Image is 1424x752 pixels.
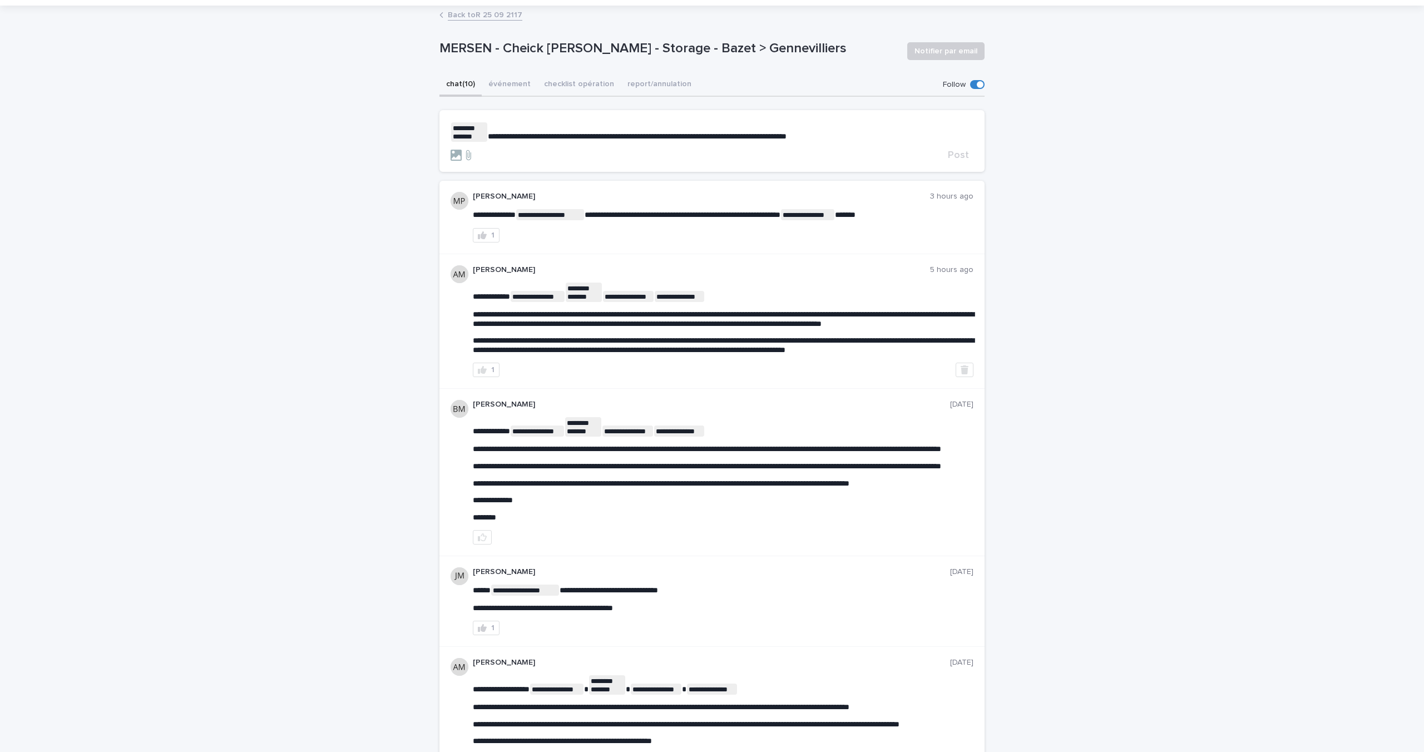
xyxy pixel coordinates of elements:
[907,42,985,60] button: Notifier par email
[473,228,500,243] button: 1
[473,265,930,275] p: [PERSON_NAME]
[439,41,898,57] p: MERSEN - Cheick [PERSON_NAME] - Storage - Bazet > Gennevilliers
[950,658,973,667] p: [DATE]
[473,658,950,667] p: [PERSON_NAME]
[537,73,621,97] button: checklist opération
[473,363,500,377] button: 1
[956,363,973,377] button: Delete post
[914,46,977,57] span: Notifier par email
[943,80,966,90] p: Follow
[473,400,950,409] p: [PERSON_NAME]
[473,621,500,635] button: 1
[473,192,930,201] p: [PERSON_NAME]
[439,73,482,97] button: chat (10)
[491,366,495,374] div: 1
[950,567,973,577] p: [DATE]
[473,530,492,545] button: like this post
[482,73,537,97] button: événement
[930,192,973,201] p: 3 hours ago
[930,265,973,275] p: 5 hours ago
[948,150,969,160] span: Post
[621,73,698,97] button: report/annulation
[491,231,495,239] div: 1
[491,624,495,632] div: 1
[943,150,973,160] button: Post
[448,8,522,21] a: Back toR 25 09 2117
[950,400,973,409] p: [DATE]
[473,567,950,577] p: [PERSON_NAME]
